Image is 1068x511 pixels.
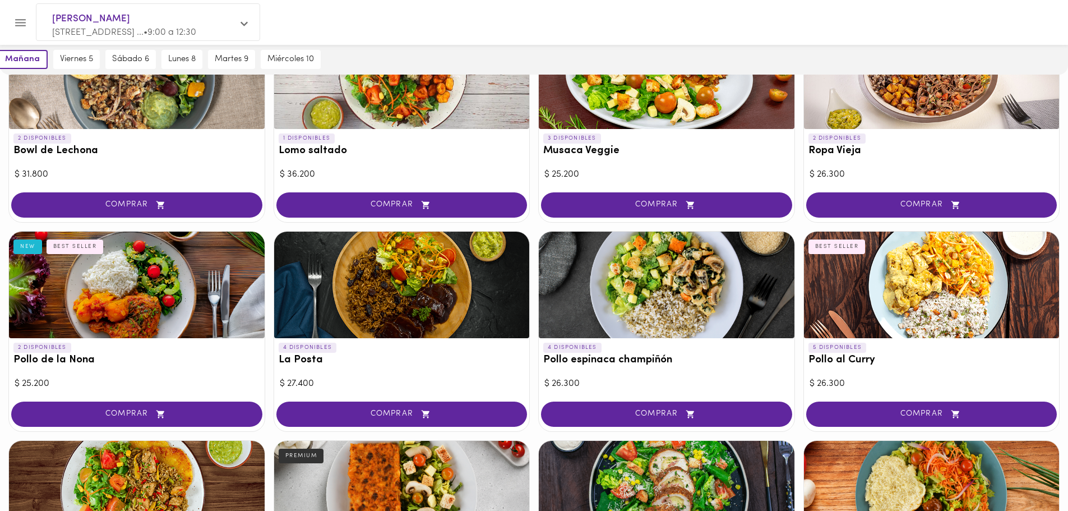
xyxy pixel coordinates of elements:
[279,133,335,144] p: 1 DISPONIBLES
[52,12,233,26] span: [PERSON_NAME]
[806,192,1057,218] button: COMPRAR
[543,145,790,157] h3: Musaca Veggie
[13,240,42,254] div: NEW
[541,192,792,218] button: COMPRAR
[25,409,248,419] span: COMPRAR
[555,200,778,210] span: COMPRAR
[539,232,794,338] div: Pollo espinaca champiñón
[544,168,789,181] div: $ 25.200
[555,409,778,419] span: COMPRAR
[539,22,794,129] div: Musaca Veggie
[543,343,602,353] p: 4 DISPONIBLES
[290,200,514,210] span: COMPRAR
[215,54,248,65] span: martes 9
[60,54,93,65] span: viernes 5
[276,402,528,427] button: COMPRAR
[280,168,524,181] div: $ 36.200
[267,54,314,65] span: miércoles 10
[9,22,265,129] div: Bowl de Lechona
[276,192,528,218] button: COMPRAR
[13,133,71,144] p: 2 DISPONIBLES
[47,240,104,254] div: BEST SELLER
[808,343,867,353] p: 5 DISPONIBLES
[543,133,601,144] p: 3 DISPONIBLES
[112,54,149,65] span: sábado 6
[290,409,514,419] span: COMPRAR
[544,378,789,390] div: $ 26.300
[804,22,1060,129] div: Ropa Vieja
[274,22,530,129] div: Lomo saltado
[804,232,1060,338] div: Pollo al Curry
[13,145,260,157] h3: Bowl de Lechona
[5,54,40,65] span: mañana
[820,200,1043,210] span: COMPRAR
[13,343,71,353] p: 2 DISPONIBLES
[810,168,1054,181] div: $ 26.300
[274,232,530,338] div: La Posta
[543,355,790,366] h3: Pollo espinaca champiñón
[208,50,255,69] button: martes 9
[541,402,792,427] button: COMPRAR
[808,355,1055,366] h3: Pollo al Curry
[1003,446,1057,500] iframe: Messagebird Livechat Widget
[52,28,196,37] span: [STREET_ADDRESS] ... • 9:00 a 12:30
[15,378,259,390] div: $ 25.200
[25,200,248,210] span: COMPRAR
[810,378,1054,390] div: $ 26.300
[806,402,1057,427] button: COMPRAR
[15,168,259,181] div: $ 31.800
[53,50,100,69] button: viernes 5
[820,409,1043,419] span: COMPRAR
[279,449,324,463] div: PREMIUM
[261,50,321,69] button: miércoles 10
[13,355,260,366] h3: Pollo de la Nona
[9,232,265,338] div: Pollo de la Nona
[808,240,866,254] div: BEST SELLER
[11,402,262,427] button: COMPRAR
[279,343,337,353] p: 4 DISPONIBLES
[279,145,525,157] h3: Lomo saltado
[280,378,524,390] div: $ 27.400
[7,9,34,36] button: Menu
[11,192,262,218] button: COMPRAR
[105,50,156,69] button: sábado 6
[808,145,1055,157] h3: Ropa Vieja
[168,54,196,65] span: lunes 8
[161,50,202,69] button: lunes 8
[279,355,525,366] h3: La Posta
[808,133,866,144] p: 2 DISPONIBLES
